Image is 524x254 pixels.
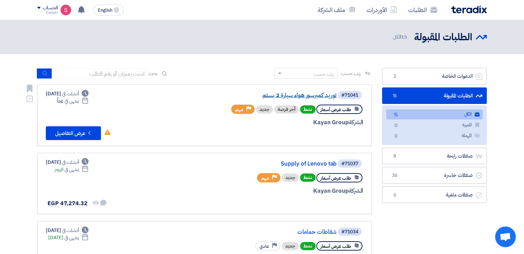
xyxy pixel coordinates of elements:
[46,159,89,166] div: [DATE]
[495,226,516,247] a: Open chat
[60,4,71,15] img: unnamed_1748516558010.png
[382,68,487,85] a: الدعوات الخاصة2
[256,105,273,114] div: جديد
[320,243,351,250] span: طلب عرض أسعار
[300,242,316,250] span: نشط
[349,187,363,195] span: الشركة
[392,122,400,129] span: 0
[197,118,363,127] div: Kayan Group
[93,4,124,15] button: English
[282,242,299,250] div: جديد
[37,11,58,14] div: Gasser
[320,175,351,181] span: طلب عرض أسعار
[382,87,487,104] a: الطلبات المقبولة15
[54,166,89,173] div: اليوم
[261,175,269,181] span: مهم
[341,161,358,166] div: #71037
[62,227,79,234] span: أنشئت في
[414,31,472,44] h2: الطلبات المقبولة
[199,92,337,98] a: توريد كمبرسور هواء سيارة 2 بستم
[259,243,269,250] span: عادي
[361,2,403,18] a: الأوردرات
[48,234,89,241] div: [DATE]
[43,5,58,11] div: الحساب
[391,192,399,199] span: 6
[382,148,487,165] a: صفقات رابحة8
[64,234,79,241] span: ينتهي في
[401,33,407,41] span: 15
[282,173,299,182] div: جديد
[391,93,399,99] span: 15
[341,70,361,77] span: رتب حسب
[300,105,316,114] span: نشط
[386,131,483,141] a: المهملة
[300,173,316,182] span: نشط
[403,2,443,18] a: الطلبات
[341,93,358,98] div: #71041
[341,230,358,234] div: #71034
[98,8,112,13] span: English
[312,2,361,18] a: ملف الشركة
[349,118,363,127] span: الشركة
[391,73,399,80] span: 2
[382,187,487,203] a: صفقات ملغية6
[62,90,79,97] span: أنشئت في
[392,112,400,119] span: 15
[391,172,399,179] span: 36
[52,68,148,79] input: ابحث بعنوان أو رقم الطلب
[46,126,101,140] button: عرض التفاصيل
[274,105,299,114] div: أخر فرصة
[197,187,363,195] div: Kayan Group
[320,106,351,113] span: طلب عرض أسعار
[393,33,409,41] span: الكل
[386,120,483,130] a: المميزة
[57,97,89,105] div: غداً
[199,161,337,167] a: Supply of Lenovo tab
[148,70,157,77] span: بحث
[46,90,89,97] div: [DATE]
[199,229,337,235] a: شفاطات حمامات
[235,106,243,113] span: مهم
[451,6,487,13] img: Teradix logo
[314,71,334,78] div: رتب حسب
[386,109,483,119] a: الكل
[391,153,399,160] span: 8
[392,133,400,140] span: 0
[64,97,79,105] span: ينتهي في
[64,166,79,173] span: ينتهي في
[46,227,89,234] div: [DATE]
[382,167,487,184] a: صفقات خاسرة36
[48,199,88,208] span: EGP 47,274.32
[62,159,79,166] span: أنشئت في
